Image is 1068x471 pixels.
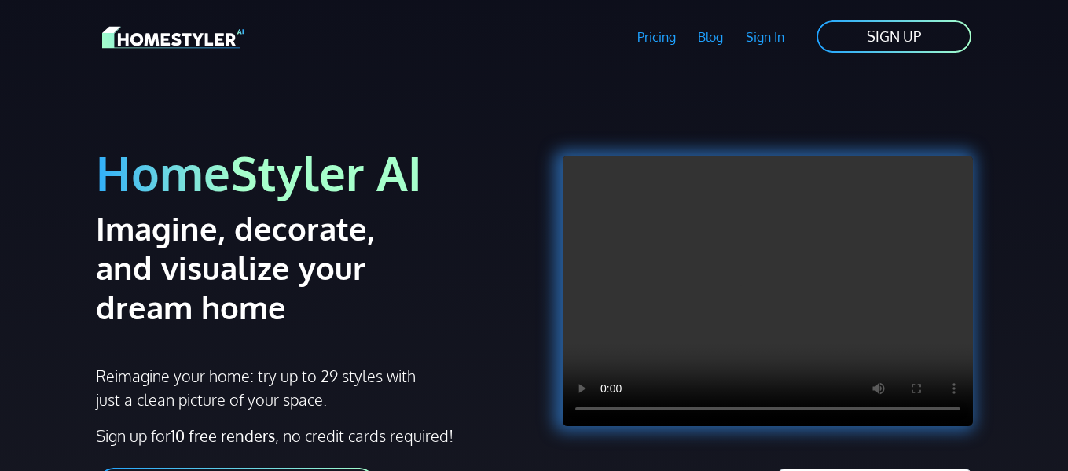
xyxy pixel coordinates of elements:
[687,19,735,55] a: Blog
[102,24,244,51] img: HomeStyler AI logo
[96,424,525,447] p: Sign up for , no credit cards required!
[815,19,973,54] a: SIGN UP
[171,425,275,446] strong: 10 free renders
[96,208,439,326] h2: Imagine, decorate, and visualize your dream home
[626,19,687,55] a: Pricing
[735,19,796,55] a: Sign In
[96,364,418,411] p: Reimagine your home: try up to 29 styles with just a clean picture of your space.
[96,143,525,202] h1: HomeStyler AI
